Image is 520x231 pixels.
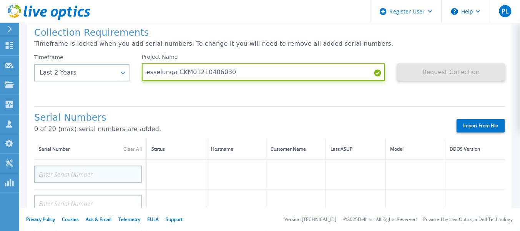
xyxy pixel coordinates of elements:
[39,145,142,153] div: Serial Number
[62,216,79,223] a: Cookies
[147,216,159,223] a: EULA
[266,139,326,160] th: Customer Name
[457,119,505,133] label: Import From File
[385,139,445,160] th: Model
[445,139,505,160] th: DDOS Version
[147,139,206,160] th: Status
[397,63,505,81] button: Request Collection
[34,166,142,183] input: Enter Serial Number
[206,139,266,160] th: Hostname
[34,40,505,47] p: Timeframe is locked when you add serial numbers. To change it you will need to remove all added s...
[34,126,443,133] p: 0 of 20 (max) serial numbers are added.
[34,113,443,123] h1: Serial Numbers
[40,69,116,76] div: Last 2 Years
[284,217,336,222] li: Version: [TECHNICAL_ID]
[34,195,142,212] input: Enter Serial Number
[142,54,178,60] label: Project Name
[118,216,140,223] a: Telemetry
[34,28,505,38] h1: Collection Requirements
[142,63,385,81] input: Enter Project Name
[502,8,508,14] span: PL
[86,216,111,223] a: Ads & Email
[343,217,417,222] li: © 2025 Dell Inc. All Rights Reserved
[166,216,183,223] a: Support
[326,139,385,160] th: Last ASUP
[424,217,513,222] li: Powered by Live Optics, a Dell Technology
[26,216,55,223] a: Privacy Policy
[34,54,63,60] label: Timeframe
